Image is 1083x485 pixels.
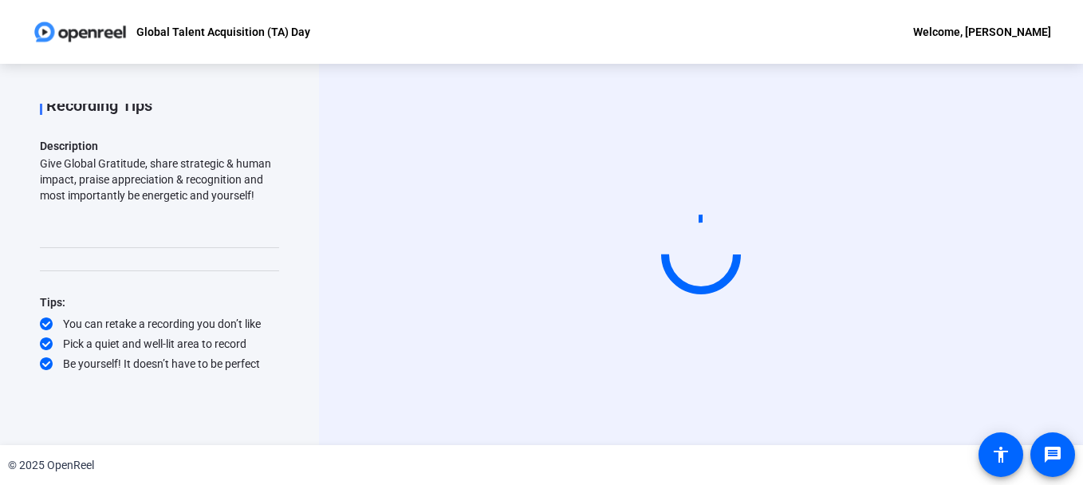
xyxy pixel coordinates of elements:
[1043,445,1062,464] mat-icon: message
[46,96,279,115] p: Recording Tips
[40,156,279,203] div: Give Global Gratitude, share strategic & human impact, praise appreciation & recognition and most...
[40,136,279,156] p: Description
[40,336,279,352] div: Pick a quiet and well-lit area to record
[991,445,1010,464] mat-icon: accessibility
[913,22,1051,41] div: Welcome, [PERSON_NAME]
[136,22,310,41] p: Global Talent Acquisition (TA) Day
[40,356,279,372] div: Be yourself! It doesn’t have to be perfect
[40,293,279,312] div: Tips:
[32,16,128,48] img: OpenReel logo
[8,457,94,474] div: © 2025 OpenReel
[40,316,279,332] div: You can retake a recording you don’t like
